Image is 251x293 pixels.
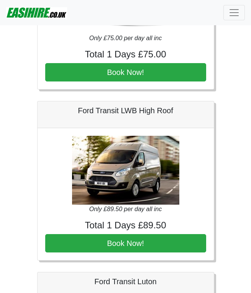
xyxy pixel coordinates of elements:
[45,49,206,60] h4: Total 1 Days £75.00
[45,63,206,81] button: Book Now!
[45,106,206,115] h5: Ford Transit LWB High Roof
[89,206,162,212] i: Only £89.50 per day all inc
[45,220,206,231] h4: Total 1 Days £89.50
[89,35,162,41] i: Only £75.00 per day all inc
[45,234,206,252] button: Book Now!
[45,277,206,286] h5: Ford Transit Luton
[223,5,245,20] button: Toggle navigation
[6,5,67,20] img: easihire_logo_small.png
[72,136,179,205] img: Ford Transit LWB High Roof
